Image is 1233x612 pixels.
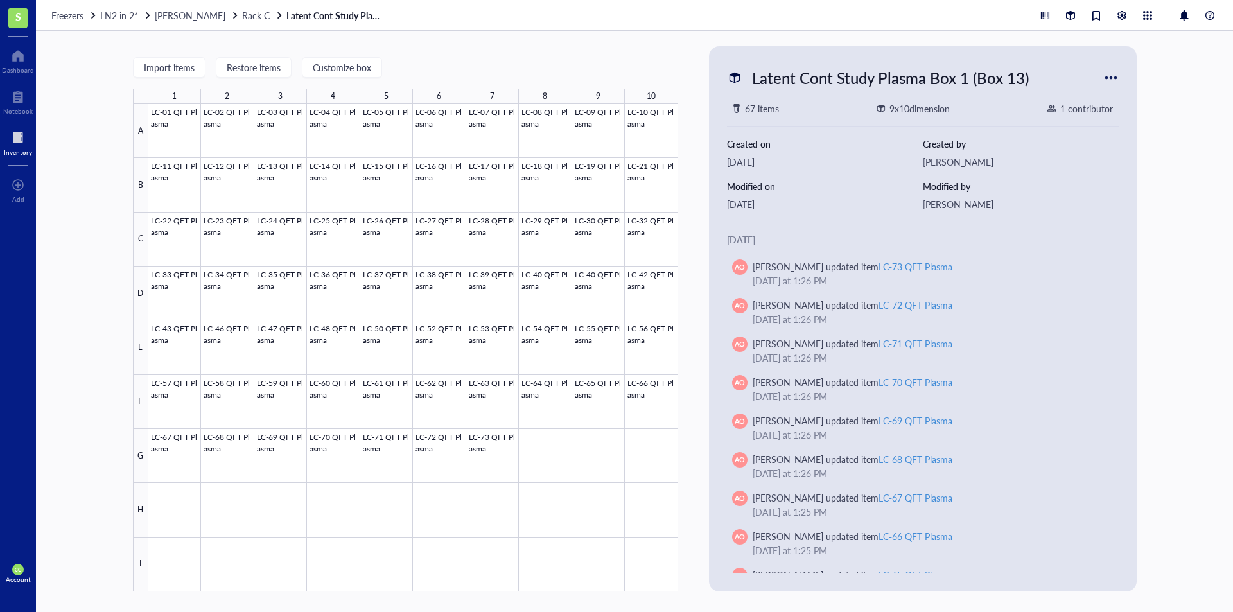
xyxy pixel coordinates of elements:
[745,101,779,116] div: 67 items
[735,532,745,542] span: AO
[3,87,33,115] a: Notebook
[879,568,952,581] div: LC-65 QFT Plasma
[753,274,1103,288] div: [DATE] at 1:26 PM
[753,466,1103,480] div: [DATE] at 1:26 PM
[647,88,656,105] div: 10
[879,491,952,504] div: LC-67 QFT Plasma
[923,179,1119,193] div: Modified by
[133,267,148,320] div: D
[735,416,745,426] span: AO
[735,570,745,581] span: AO
[133,104,148,158] div: A
[753,414,952,428] div: [PERSON_NAME] updated item
[15,8,21,24] span: S
[278,88,283,105] div: 3
[133,213,148,267] div: C
[735,378,745,388] span: AO
[384,88,389,105] div: 5
[727,293,1119,331] a: AO[PERSON_NAME] updated itemLC-72 QFT Plasma[DATE] at 1:26 PM
[331,88,335,105] div: 4
[746,64,1035,91] div: Latent Cont Study Plasma Box 1 (Box 13)
[923,197,1119,211] div: [PERSON_NAME]
[753,298,952,312] div: [PERSON_NAME] updated item
[51,9,83,22] span: Freezers
[100,10,152,21] a: LN2 in 2*
[879,260,952,273] div: LC-73 QFT Plasma
[155,10,284,21] a: [PERSON_NAME]Rack C
[879,453,952,466] div: LC-68 QFT Plasma
[144,62,195,73] span: Import items
[1060,101,1113,116] div: 1 contributor
[727,447,1119,485] a: AO[PERSON_NAME] updated itemLC-68 QFT Plasma[DATE] at 1:26 PM
[133,375,148,429] div: F
[133,158,148,212] div: B
[753,568,952,582] div: [PERSON_NAME] updated item
[286,10,383,21] a: Latent Cont Study Plasma Box 1 (Box 13)
[216,57,292,78] button: Restore items
[879,414,952,427] div: LC-69 QFT Plasma
[753,389,1103,403] div: [DATE] at 1:26 PM
[753,505,1103,519] div: [DATE] at 1:25 PM
[133,320,148,374] div: E
[12,195,24,203] div: Add
[6,575,31,583] div: Account
[727,563,1119,601] a: AO[PERSON_NAME] updated itemLC-65 QFT Plasma
[727,179,923,193] div: Modified on
[923,155,1119,169] div: [PERSON_NAME]
[753,452,952,466] div: [PERSON_NAME] updated item
[133,429,148,483] div: G
[727,408,1119,447] a: AO[PERSON_NAME] updated itemLC-69 QFT Plasma[DATE] at 1:26 PM
[490,88,494,105] div: 7
[100,9,138,22] span: LN2 in 2*
[753,428,1103,442] div: [DATE] at 1:26 PM
[753,543,1103,557] div: [DATE] at 1:25 PM
[727,524,1119,563] a: AO[PERSON_NAME] updated itemLC-66 QFT Plasma[DATE] at 1:25 PM
[2,66,34,74] div: Dashboard
[133,57,205,78] button: Import items
[2,46,34,74] a: Dashboard
[727,197,923,211] div: [DATE]
[879,337,952,350] div: LC-71 QFT Plasma
[735,339,745,349] span: AO
[753,337,952,351] div: [PERSON_NAME] updated item
[753,529,952,543] div: [PERSON_NAME] updated item
[727,155,923,169] div: [DATE]
[172,88,177,105] div: 1
[735,262,745,272] span: AO
[879,299,952,311] div: LC-72 QFT Plasma
[227,62,281,73] span: Restore items
[753,312,1103,326] div: [DATE] at 1:26 PM
[543,88,547,105] div: 8
[753,375,952,389] div: [PERSON_NAME] updated item
[923,137,1119,151] div: Created by
[242,9,270,22] span: Rack C
[753,491,952,505] div: [PERSON_NAME] updated item
[727,232,1119,247] div: [DATE]
[727,137,923,151] div: Created on
[437,88,441,105] div: 6
[727,331,1119,370] a: AO[PERSON_NAME] updated itemLC-71 QFT Plasma[DATE] at 1:26 PM
[735,301,745,311] span: AO
[3,107,33,115] div: Notebook
[133,538,148,591] div: I
[727,370,1119,408] a: AO[PERSON_NAME] updated itemLC-70 QFT Plasma[DATE] at 1:26 PM
[155,9,225,22] span: [PERSON_NAME]
[753,259,952,274] div: [PERSON_NAME] updated item
[889,101,950,116] div: 9 x 10 dimension
[133,483,148,537] div: H
[4,128,32,156] a: Inventory
[727,485,1119,524] a: AO[PERSON_NAME] updated itemLC-67 QFT Plasma[DATE] at 1:25 PM
[302,57,382,78] button: Customize box
[225,88,229,105] div: 2
[879,376,952,389] div: LC-70 QFT Plasma
[735,455,745,465] span: AO
[15,567,21,573] span: CG
[879,530,952,543] div: LC-66 QFT Plasma
[735,493,745,503] span: AO
[753,351,1103,365] div: [DATE] at 1:26 PM
[727,254,1119,293] a: AO[PERSON_NAME] updated itemLC-73 QFT Plasma[DATE] at 1:26 PM
[313,62,371,73] span: Customize box
[4,148,32,156] div: Inventory
[51,10,98,21] a: Freezers
[596,88,600,105] div: 9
